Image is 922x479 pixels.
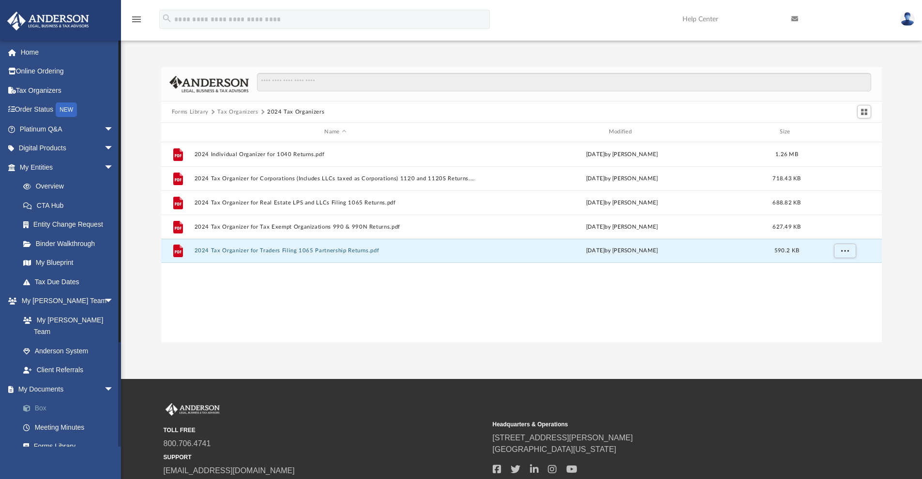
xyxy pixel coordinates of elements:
a: Overview [14,177,128,196]
a: My Entitiesarrow_drop_down [7,158,128,177]
button: More options [833,244,856,258]
button: 2024 Tax Organizers [267,108,324,116]
div: id [810,128,878,136]
a: menu [131,18,142,25]
button: 2024 Individual Organizer for 1040 Returns.pdf [194,151,476,158]
a: 800.706.4741 [164,439,211,448]
a: Meeting Minutes [14,418,128,437]
a: Tax Due Dates [14,272,128,291]
a: [STREET_ADDRESS][PERSON_NAME] [493,434,633,442]
span: arrow_drop_down [104,379,123,399]
div: [DATE] by [PERSON_NAME] [481,247,763,255]
a: My [PERSON_NAME] Team [14,310,119,341]
img: User Pic [900,12,915,26]
a: Client Referrals [14,361,123,380]
a: My [PERSON_NAME] Teamarrow_drop_down [7,291,123,311]
div: [DATE] by [PERSON_NAME] [481,174,763,183]
button: Tax Organizers [217,108,258,116]
a: Platinum Q&Aarrow_drop_down [7,119,128,139]
a: Home [7,43,128,62]
a: Forms Library [14,437,123,456]
i: search [162,13,172,24]
button: Forms Library [172,108,209,116]
span: arrow_drop_down [104,291,123,311]
a: Binder Walkthrough [14,234,128,253]
img: Anderson Advisors Platinum Portal [4,12,92,30]
span: arrow_drop_down [104,139,123,159]
small: Headquarters & Operations [493,420,815,429]
button: 2024 Tax Organizer for Tax Exempt Organizations 990 & 990N Returns.pdf [194,224,476,230]
div: grid [161,142,882,342]
div: id [166,128,190,136]
a: My Blueprint [14,253,123,273]
span: 627.49 KB [772,224,801,229]
span: 688.82 KB [772,200,801,205]
span: 718.43 KB [772,175,801,181]
button: Switch to Grid View [857,105,872,118]
small: SUPPORT [164,453,486,462]
div: [DATE] by [PERSON_NAME] [481,198,763,207]
a: My Documentsarrow_drop_down [7,379,128,399]
button: 2024 Tax Organizer for Traders Filing 1065 Partnership Returns.pdf [194,247,476,254]
div: [DATE] by [PERSON_NAME] [481,150,763,159]
div: Size [767,128,806,136]
span: 1.26 MB [775,151,798,157]
span: arrow_drop_down [104,119,123,139]
a: Anderson System [14,341,123,361]
span: arrow_drop_down [104,158,123,177]
a: Box [14,399,128,418]
i: menu [131,14,142,25]
a: CTA Hub [14,196,128,215]
small: TOLL FREE [164,426,486,435]
a: [GEOGRAPHIC_DATA][US_STATE] [493,445,617,453]
input: Search files and folders [257,73,871,91]
a: [EMAIL_ADDRESS][DOMAIN_NAME] [164,466,295,475]
a: Online Ordering [7,62,128,81]
button: 2024 Tax Organizer for Corporations (Includes LLCs taxed as Corporations) 1120 and 1120S Returns.pdf [194,175,476,182]
div: [DATE] by [PERSON_NAME] [481,222,763,231]
div: Name [194,128,476,136]
img: Anderson Advisors Platinum Portal [164,403,222,416]
div: NEW [56,102,77,117]
span: 590.2 KB [774,248,799,253]
a: Digital Productsarrow_drop_down [7,139,128,158]
a: Tax Organizers [7,81,128,100]
a: Order StatusNEW [7,100,128,120]
a: Entity Change Request [14,215,128,234]
button: 2024 Tax Organizer for Real Estate LPS and LLCs Filing 1065 Returns.pdf [194,200,476,206]
div: Modified [481,128,763,136]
